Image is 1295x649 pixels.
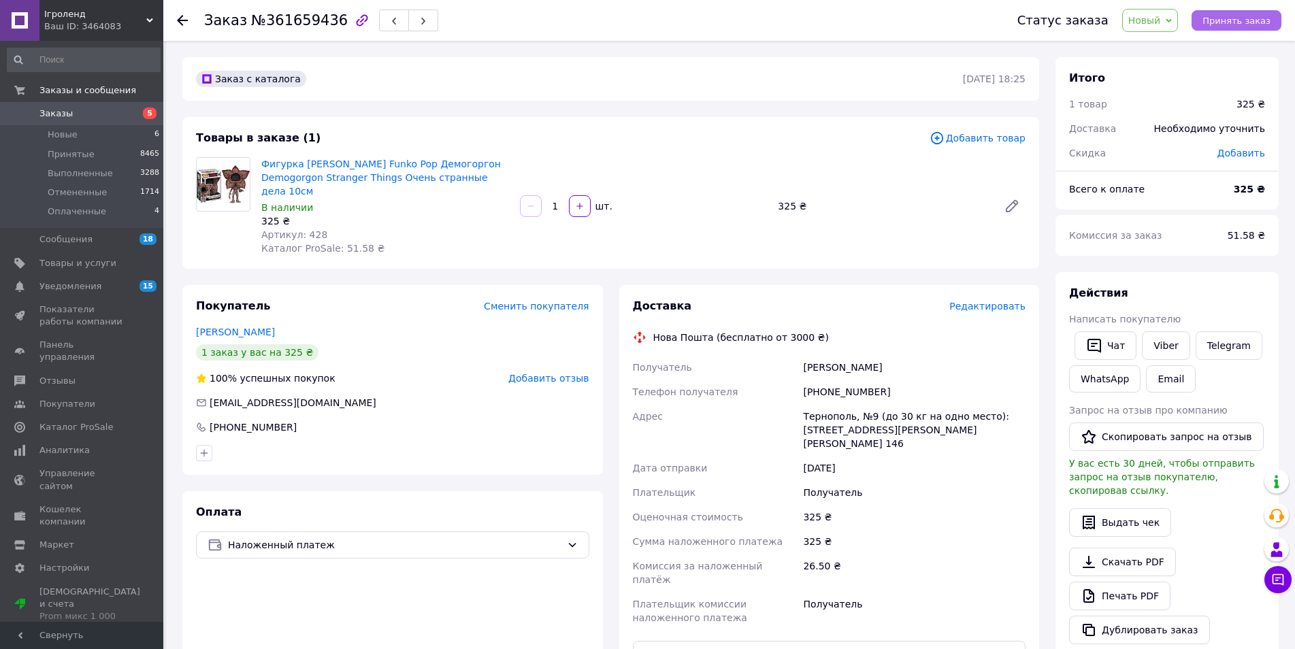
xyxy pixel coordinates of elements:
[800,380,1028,404] div: [PHONE_NUMBER]
[1202,16,1271,26] span: Принять заказ
[228,537,561,552] span: Наложенный платеж
[1128,15,1161,26] span: Новый
[39,375,76,387] span: Отзывы
[1069,99,1107,110] span: 1 товар
[39,444,90,456] span: Аналитика
[633,536,783,547] span: Сумма наложенного платежа
[154,129,159,141] span: 6
[633,512,744,522] span: Оценочная стоимость
[1146,365,1196,393] button: Email
[210,373,237,384] span: 100%
[39,539,74,551] span: Маркет
[508,373,589,384] span: Добавить отзыв
[1217,148,1265,159] span: Добавить
[484,301,589,312] span: Сменить покупателя
[196,299,270,312] span: Покупатель
[633,411,663,422] span: Адрес
[1017,14,1109,27] div: Статус заказа
[196,371,335,385] div: успешных покупок
[48,129,78,141] span: Новые
[1069,458,1255,496] span: У вас есть 30 дней, чтобы отправить запрос на отзыв покупателю, скопировав ссылку.
[140,186,159,199] span: 1714
[39,586,140,623] span: [DEMOGRAPHIC_DATA] и счета
[800,505,1028,529] div: 325 ₴
[592,199,614,213] div: шт.
[1142,331,1190,360] a: Viber
[1264,566,1292,593] button: Чат с покупателем
[633,599,747,623] span: Плательщик комиссии наложенного платежа
[204,12,247,29] span: Заказ
[1069,286,1128,299] span: Действия
[48,186,107,199] span: Отмененные
[1069,582,1170,610] a: Печать PDF
[39,280,101,293] span: Уведомления
[140,148,159,161] span: 8465
[39,84,136,97] span: Заказы и сообщения
[772,197,993,216] div: 325 ₴
[39,107,73,120] span: Заказы
[963,73,1026,84] time: [DATE] 18:25
[140,167,159,180] span: 3288
[1228,230,1265,241] span: 51.58 ₴
[1196,331,1262,360] a: Telegram
[1069,548,1176,576] a: Скачать PDF
[208,420,298,434] div: [PHONE_NUMBER]
[1069,148,1106,159] span: Скидка
[39,257,116,269] span: Товары и услуги
[930,131,1026,146] span: Добавить товар
[800,355,1028,380] div: [PERSON_NAME]
[197,165,250,203] img: Фигурка Фанко Поп Funko Pop Демогоргон Demogorgon Stranger Things Очень странные дела 10см
[261,159,501,197] a: Фигурка [PERSON_NAME] Funko Pop Демогоргон Demogorgon Stranger Things Очень странные дела 10см
[140,233,157,245] span: 18
[650,331,832,344] div: Нова Пошта (бесплатно от 3000 ₴)
[1146,114,1273,144] div: Необходимо уточнить
[210,397,376,408] span: [EMAIL_ADDRESS][DOMAIN_NAME]
[1075,331,1136,360] button: Чат
[1192,10,1281,31] button: Принять заказ
[800,592,1028,630] div: Получатель
[39,467,126,492] span: Управление сайтом
[800,554,1028,592] div: 26.50 ₴
[261,243,384,254] span: Каталог ProSale: 51.58 ₴
[633,463,708,473] span: Дата отправки
[44,8,146,20] span: Ігроленд
[800,456,1028,480] div: [DATE]
[251,12,348,29] span: №361659436
[196,505,242,518] span: Оплата
[633,487,696,498] span: Плательщик
[39,421,113,433] span: Каталог ProSale
[39,339,126,363] span: Панель управления
[196,71,306,87] div: Заказ с каталога
[1069,365,1141,393] a: WhatsApp
[800,404,1028,456] div: Тернополь, №9 (до 30 кг на одно место): [STREET_ADDRESS][PERSON_NAME][PERSON_NAME] 146
[633,299,692,312] span: Доставка
[39,303,126,328] span: Показатели работы компании
[140,280,157,292] span: 15
[39,562,89,574] span: Настройки
[143,107,157,119] span: 5
[48,148,95,161] span: Принятые
[39,398,95,410] span: Покупатели
[1234,184,1265,195] b: 325 ₴
[1069,405,1228,416] span: Запрос на отзыв про компанию
[1069,230,1162,241] span: Комиссия за заказ
[1069,314,1181,324] span: Написать покупателю
[1069,184,1145,195] span: Всего к оплате
[261,229,327,240] span: Артикул: 428
[998,193,1026,220] a: Редактировать
[800,480,1028,505] div: Получатель
[177,14,188,27] div: Вернуться назад
[633,561,763,585] span: Комиссия за наложенный платёж
[39,503,126,528] span: Кошелек компании
[48,205,106,218] span: Оплаченные
[261,214,509,228] div: 325 ₴
[39,233,93,246] span: Сообщения
[196,327,275,337] a: [PERSON_NAME]
[261,202,313,213] span: В наличии
[39,610,140,622] div: Prom микс 1 000
[1069,123,1116,134] span: Доставка
[949,301,1026,312] span: Редактировать
[48,167,113,180] span: Выполненные
[7,48,161,72] input: Поиск
[44,20,163,33] div: Ваш ID: 3464083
